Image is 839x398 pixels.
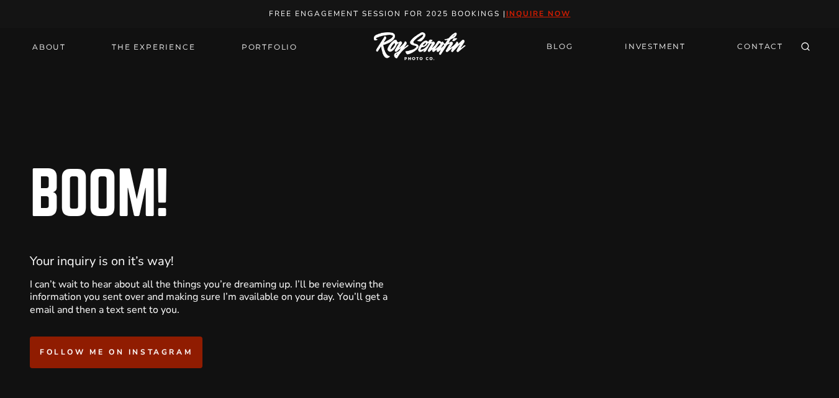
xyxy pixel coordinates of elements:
[374,32,466,61] img: Logo of Roy Serafin Photo Co., featuring stylized text in white on a light background, representi...
[30,278,410,317] p: I can’t wait to hear about all the things you’re dreaming up. I’ll be reviewing the information y...
[30,255,410,278] div: Your inquiry is on it’s way!
[234,38,305,56] a: Portfolio
[14,7,826,20] p: Free engagement session for 2025 Bookings |
[30,337,202,368] a: Follow me on instagram
[539,36,580,58] a: BLOG
[25,38,305,56] nav: Primary Navigation
[539,36,791,58] nav: Secondary Navigation
[506,9,571,19] a: inquire now
[797,38,814,56] button: View Search Form
[730,36,791,58] a: CONTACT
[30,166,410,225] h2: BOOM!
[104,38,202,56] a: THE EXPERIENCE
[25,38,73,56] a: About
[617,36,693,58] a: INVESTMENT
